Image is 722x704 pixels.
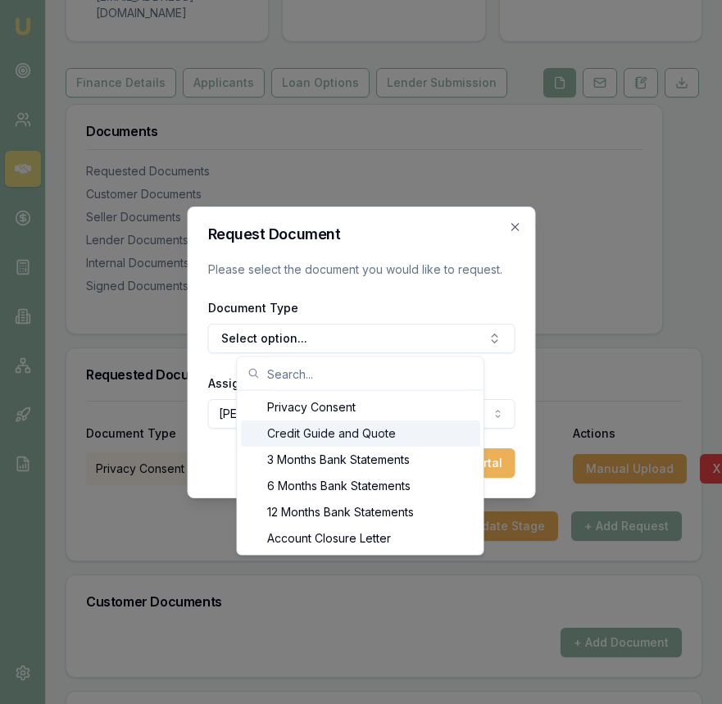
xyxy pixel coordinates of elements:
[241,499,480,525] div: 12 Months Bank Statements
[267,357,474,390] input: Search...
[207,227,515,242] h2: Request Document
[241,552,480,578] div: Accountant Financials
[241,447,480,473] div: 3 Months Bank Statements
[241,394,480,420] div: Privacy Consent
[207,301,297,315] label: Document Type
[207,324,515,353] button: Select option...
[207,261,515,278] p: Please select the document you would like to request.
[241,420,480,447] div: Credit Guide and Quote
[241,473,480,499] div: 6 Months Bank Statements
[238,391,484,555] div: Search...
[241,525,480,552] div: Account Closure Letter
[207,376,297,390] label: Assigned Client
